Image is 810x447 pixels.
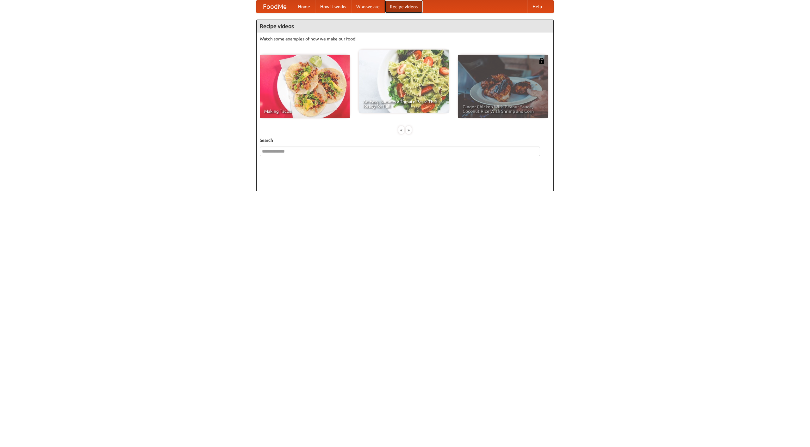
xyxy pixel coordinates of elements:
a: Home [293,0,315,13]
a: Recipe videos [385,0,423,13]
div: « [398,126,404,134]
a: Who we are [351,0,385,13]
a: FoodMe [257,0,293,13]
div: » [406,126,412,134]
h4: Recipe videos [257,20,553,33]
span: An Easy, Summery Tomato Pasta That's Ready for Fall [363,100,444,108]
h5: Search [260,137,550,143]
img: 483408.png [539,58,545,64]
p: Watch some examples of how we make our food! [260,36,550,42]
span: Making Tacos [264,109,345,113]
a: How it works [315,0,351,13]
a: Making Tacos [260,55,350,118]
a: An Easy, Summery Tomato Pasta That's Ready for Fall [359,50,449,113]
a: Help [527,0,547,13]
